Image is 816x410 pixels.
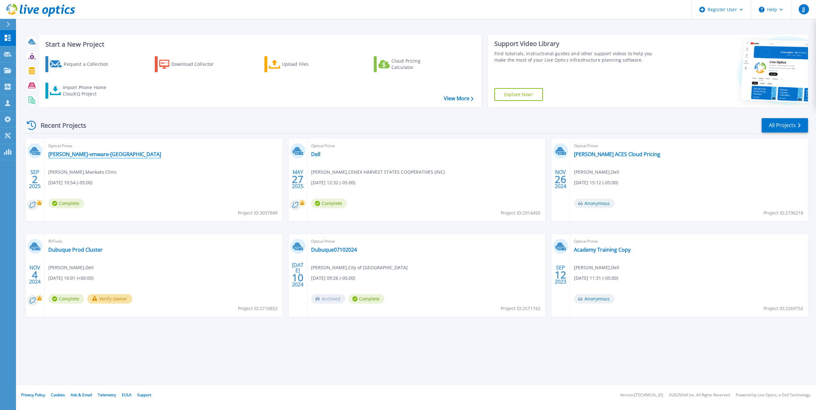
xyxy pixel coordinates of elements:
[391,58,443,71] div: Cloud Pricing Calculator
[48,247,103,253] a: Dubuque Prod Cluster
[292,177,303,182] span: 27
[311,169,445,176] span: [PERSON_NAME] , CENEX HARVEST STATES COOPERATIVES (INC)
[48,169,117,176] span: [PERSON_NAME] , Mankato Clinic
[48,238,279,245] span: RVTools
[574,238,804,245] span: Optical Prime
[311,264,408,271] span: [PERSON_NAME] , City of [GEOGRAPHIC_DATA]
[292,275,303,280] span: 10
[574,247,631,253] a: Academy Training Copy
[51,392,65,398] a: Cookies
[48,199,84,208] span: Complete
[87,294,132,304] button: Verify Owner
[501,305,540,312] span: Project ID: 2571742
[32,177,38,182] span: 2
[311,151,320,157] a: Dell
[311,142,541,149] span: Optical Prime
[620,393,663,397] li: Version: [TECHNICAL_ID]
[292,168,304,191] div: MAY 2025
[501,209,540,216] span: Project ID: 2914450
[802,7,805,12] span: JJ
[48,294,84,304] span: Complete
[554,263,567,286] div: SEP 2023
[764,209,803,216] span: Project ID: 2736218
[554,168,567,191] div: NOV 2024
[574,151,660,157] a: [PERSON_NAME] ACES Cloud Pricing
[555,272,566,277] span: 12
[45,41,473,48] h3: Start a New Project
[71,392,92,398] a: Ads & Email
[48,151,161,157] a: [PERSON_NAME]-vmware-[GEOGRAPHIC_DATA]
[311,238,541,245] span: Optical Prime
[29,168,41,191] div: SEP 2025
[311,199,347,208] span: Complete
[32,272,38,277] span: 4
[64,58,115,71] div: Request a Collection
[374,56,445,72] a: Cloud Pricing Calculator
[311,179,355,186] span: [DATE] 12:32 (-05:00)
[555,177,566,182] span: 26
[63,84,113,97] div: Import Phone Home CloudIQ Project
[238,209,278,216] span: Project ID: 3037949
[574,142,804,149] span: Optical Prime
[494,50,660,63] div: Find tutorials, instructional guides and other support videos to help you make the most of your L...
[25,118,95,133] div: Recent Projects
[238,305,278,312] span: Project ID: 2716852
[171,58,223,71] div: Download Collector
[494,88,543,101] a: Explore Now!
[494,40,660,48] div: Support Video Library
[122,392,131,398] a: EULA
[736,393,810,397] li: Powered by Live Optics, a Dell Technology
[48,142,279,149] span: Optical Prime
[29,263,41,286] div: NOV 2024
[762,118,808,133] a: All Projects
[48,275,93,282] span: [DATE] 16:01 (+00:00)
[48,179,92,186] span: [DATE] 10:54 (-05:00)
[137,392,151,398] a: Support
[21,392,45,398] a: Privacy Policy
[444,95,474,102] a: View More
[292,263,304,286] div: [DATE] 2024
[574,199,615,208] span: Anonymous
[669,393,730,397] li: © 2025 Dell Inc. All Rights Reserved
[311,247,357,253] a: Dubuque07102024
[574,179,618,186] span: [DATE] 15:12 (-05:00)
[98,392,116,398] a: Telemetry
[574,169,619,176] span: [PERSON_NAME] , Dell
[311,275,355,282] span: [DATE] 09:26 (-05:00)
[349,294,384,304] span: Complete
[574,264,619,271] span: [PERSON_NAME] , Dell
[48,264,94,271] span: [PERSON_NAME] , Dell
[45,56,117,72] a: Request a Collection
[264,56,336,72] a: Upload Files
[282,58,333,71] div: Upload Files
[574,294,615,304] span: Anonymous
[155,56,226,72] a: Download Collector
[574,275,618,282] span: [DATE] 11:31 (-05:00)
[764,305,803,312] span: Project ID: 2269752
[311,294,345,304] span: Archived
